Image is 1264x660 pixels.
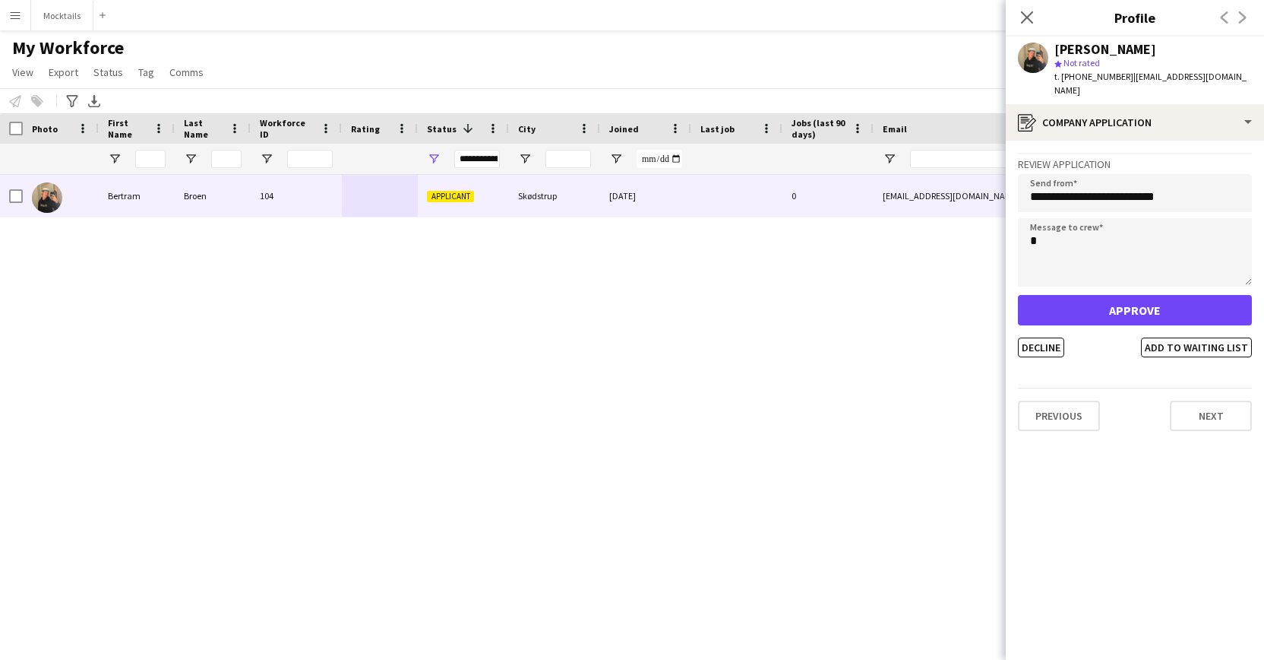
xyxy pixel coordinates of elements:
[545,150,591,168] input: City Filter Input
[31,1,93,30] button: Mocktails
[883,123,907,135] span: Email
[175,175,251,217] div: Broen
[1006,8,1264,27] h3: Profile
[1018,338,1064,357] button: Decline
[600,175,691,217] div: [DATE]
[427,123,457,135] span: Status
[12,36,124,59] span: My Workforce
[138,65,154,79] span: Tag
[1141,338,1252,357] button: Add to waiting list
[260,117,314,140] span: Workforce ID
[184,117,223,140] span: Last Name
[782,175,874,217] div: 0
[518,152,532,166] button: Open Filter Menu
[1063,57,1100,68] span: Not rated
[509,175,600,217] div: Skødstrup
[287,150,333,168] input: Workforce ID Filter Input
[12,65,33,79] span: View
[132,62,160,82] a: Tag
[32,182,62,213] img: Bertram Broen
[427,152,441,166] button: Open Filter Menu
[87,62,129,82] a: Status
[49,65,78,79] span: Export
[43,62,84,82] a: Export
[211,150,242,168] input: Last Name Filter Input
[1006,104,1264,141] div: Company application
[792,117,846,140] span: Jobs (last 90 days)
[1018,157,1252,171] h3: Review Application
[1054,71,1247,96] span: | [EMAIL_ADDRESS][DOMAIN_NAME]
[163,62,210,82] a: Comms
[108,117,147,140] span: First Name
[883,152,896,166] button: Open Filter Menu
[518,123,536,135] span: City
[108,152,122,166] button: Open Filter Menu
[169,65,204,79] span: Comms
[1054,43,1156,56] div: [PERSON_NAME]
[874,175,1177,217] div: [EMAIL_ADDRESS][DOMAIN_NAME]
[609,152,623,166] button: Open Filter Menu
[99,175,175,217] div: Bertram
[1018,295,1252,325] button: Approve
[910,150,1168,168] input: Email Filter Input
[32,123,58,135] span: Photo
[1170,401,1252,431] button: Next
[93,65,123,79] span: Status
[637,150,682,168] input: Joined Filter Input
[700,123,735,135] span: Last job
[251,175,342,217] div: 104
[609,123,639,135] span: Joined
[184,152,197,166] button: Open Filter Menu
[427,191,474,202] span: Applicant
[1018,401,1100,431] button: Previous
[63,92,81,110] app-action-btn: Advanced filters
[351,123,380,135] span: Rating
[1054,71,1133,82] span: t. [PHONE_NUMBER]
[85,92,103,110] app-action-btn: Export XLSX
[260,152,273,166] button: Open Filter Menu
[6,62,39,82] a: View
[135,150,166,168] input: First Name Filter Input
